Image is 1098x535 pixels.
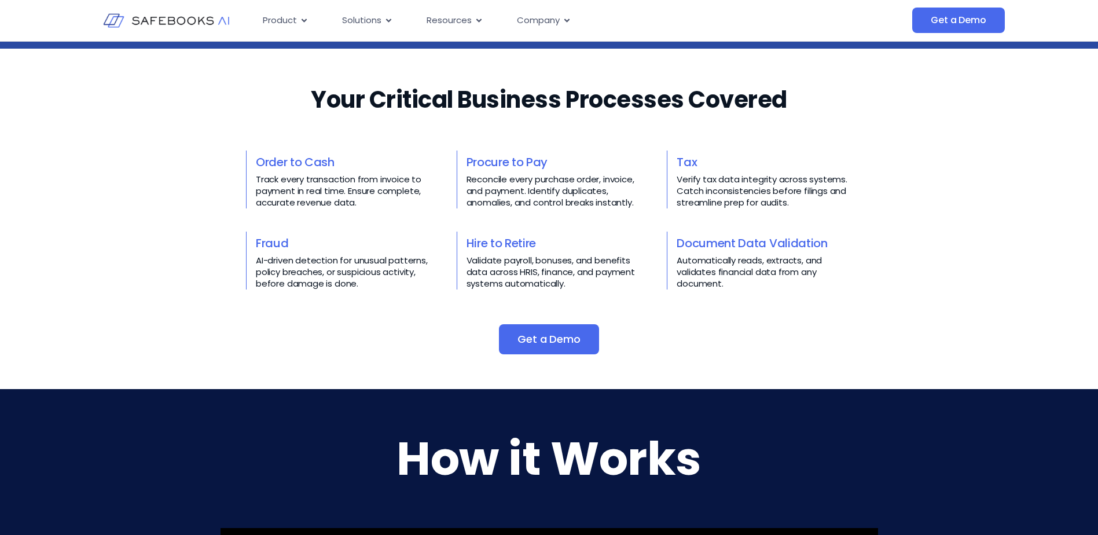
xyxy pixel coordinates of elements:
a: Get a Demo [499,324,598,354]
span: Resources [427,14,472,27]
a: Get a Demo [912,8,1004,33]
span: Get a Demo [517,334,580,345]
p: AI-driven detection for unusual patterns, policy breaches, or suspicious activity, before damage ... [256,255,431,290]
h2: How it Works [221,442,878,475]
a: Document Data Validation [677,235,827,251]
span: Solutions [342,14,381,27]
span: Company [517,14,560,27]
a: Tax [677,154,697,170]
h2: Your Critical Business Processes Covered​​ [311,83,787,116]
a: Procure to Pay [467,154,548,170]
a: Order to Cash [256,154,335,170]
a: Hire to Retire [467,235,537,251]
nav: Menu [254,9,796,32]
p: Verify tax data integrity across systems. Catch inconsistencies before filings and streamline pre... [677,174,852,208]
span: Get a Demo [931,14,986,26]
p: Validate payroll, bonuses, and benefits data across HRIS, finance, and payment systems automatica... [467,255,642,290]
span: Product [263,14,297,27]
p: Automatically reads, extracts, and validates financial data from any document. [677,255,852,290]
div: Menu Toggle [254,9,796,32]
p: Reconcile every purchase order, invoice, and payment. Identify duplicates, anomalies, and control... [467,174,642,208]
a: Fraud [256,235,288,251]
p: Track every transaction from invoice to payment in real time. Ensure complete, accurate revenue d... [256,174,431,208]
